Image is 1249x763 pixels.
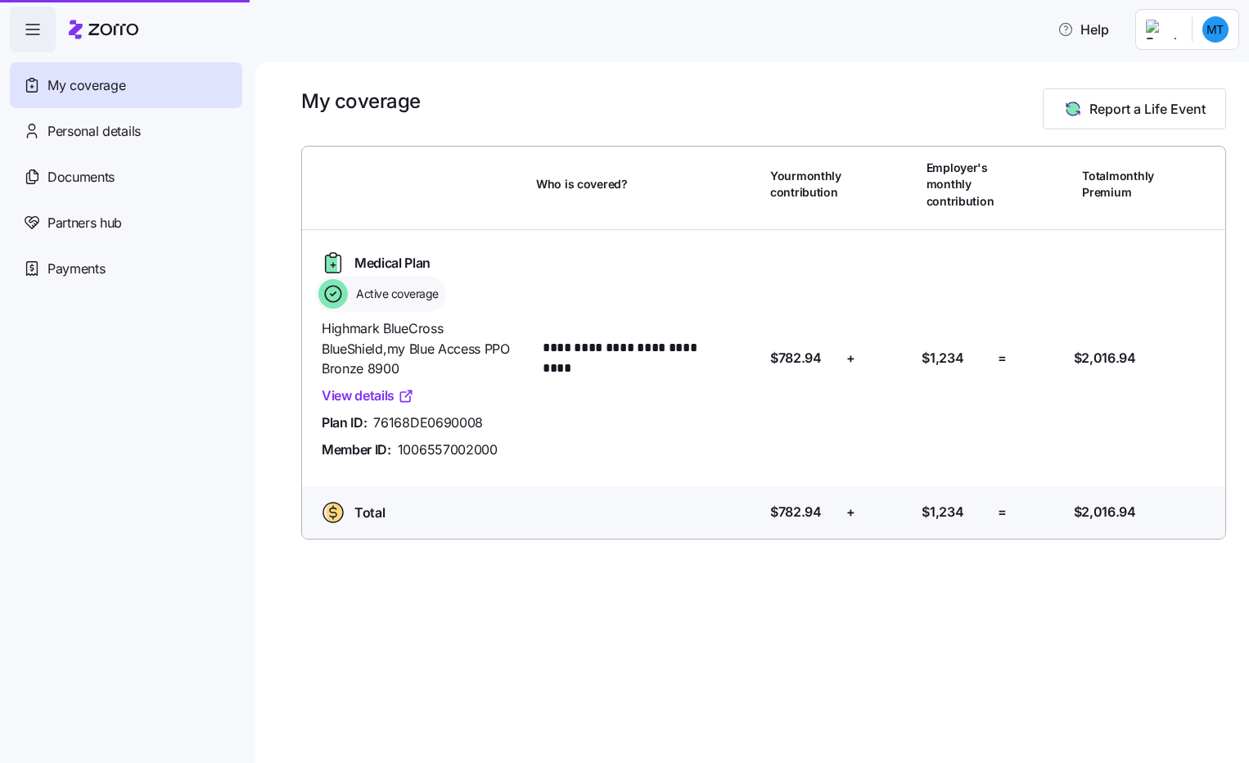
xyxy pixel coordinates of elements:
[1043,88,1226,129] button: Report a Life Event
[770,348,822,368] span: $782.94
[1202,16,1229,43] img: 32dd894c3b6eb969440b8826416ee3ed
[47,121,141,142] span: Personal details
[373,413,483,433] span: 76168DE0690008
[322,440,391,460] span: Member ID:
[927,160,994,210] span: Employer's monthly contribution
[998,502,1007,522] span: =
[322,318,523,379] span: Highmark BlueCross BlueShield , my Blue Access PPO Bronze 8900
[1089,99,1206,119] span: Report a Life Event
[301,88,421,114] h1: My coverage
[10,246,242,291] a: Payments
[1146,20,1179,39] img: Employer logo
[1074,348,1136,368] span: $2,016.94
[47,213,122,233] span: Partners hub
[10,200,242,246] a: Partners hub
[10,108,242,154] a: Personal details
[47,75,125,96] span: My coverage
[47,259,105,279] span: Payments
[998,348,1007,368] span: =
[351,286,439,302] span: Active coverage
[1074,502,1136,522] span: $2,016.94
[846,502,855,522] span: +
[398,440,498,460] span: 1006557002000
[1057,20,1109,39] span: Help
[322,413,367,433] span: Plan ID:
[770,502,822,522] span: $782.94
[922,348,963,368] span: $1,234
[10,154,242,200] a: Documents
[47,167,115,187] span: Documents
[354,503,385,523] span: Total
[1082,168,1154,201] span: Total monthly Premium
[770,168,841,201] span: Your monthly contribution
[536,176,628,192] span: Who is covered?
[354,253,431,273] span: Medical Plan
[846,348,855,368] span: +
[322,386,414,406] a: View details
[10,62,242,108] a: My coverage
[922,502,963,522] span: $1,234
[1044,13,1122,46] button: Help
